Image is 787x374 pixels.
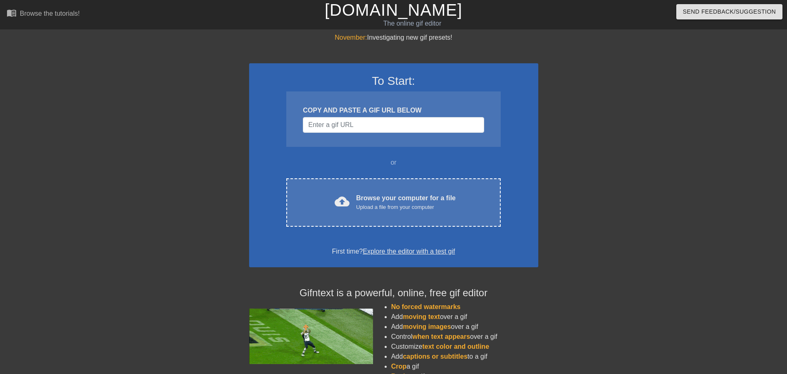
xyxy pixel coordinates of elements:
[303,117,484,133] input: Username
[356,203,456,211] div: Upload a file from your computer
[391,303,461,310] span: No forced watermarks
[271,158,517,168] div: or
[325,1,462,19] a: [DOMAIN_NAME]
[391,342,538,352] li: Customize
[249,33,538,43] div: Investigating new gif presets!
[412,333,470,340] span: when text appears
[335,194,350,209] span: cloud_upload
[249,287,538,299] h4: Gifntext is a powerful, online, free gif editor
[683,7,776,17] span: Send Feedback/Suggestion
[260,74,528,88] h3: To Start:
[363,248,455,255] a: Explore the editor with a test gif
[403,313,440,320] span: moving text
[260,247,528,257] div: First time?
[20,10,80,17] div: Browse the tutorials!
[391,352,538,362] li: Add to a gif
[391,312,538,322] li: Add over a gif
[249,309,373,364] img: football_small.gif
[403,323,451,330] span: moving images
[335,34,367,41] span: November:
[391,332,538,342] li: Control over a gif
[391,363,407,370] span: Crop
[391,362,538,372] li: a gif
[403,353,467,360] span: captions or subtitles
[266,19,558,29] div: The online gif editor
[356,193,456,211] div: Browse your computer for a file
[303,105,484,115] div: COPY AND PASTE A GIF URL BELOW
[422,343,489,350] span: text color and outline
[7,8,17,18] span: menu_book
[676,4,782,19] button: Send Feedback/Suggestion
[391,322,538,332] li: Add over a gif
[7,8,80,21] a: Browse the tutorials!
